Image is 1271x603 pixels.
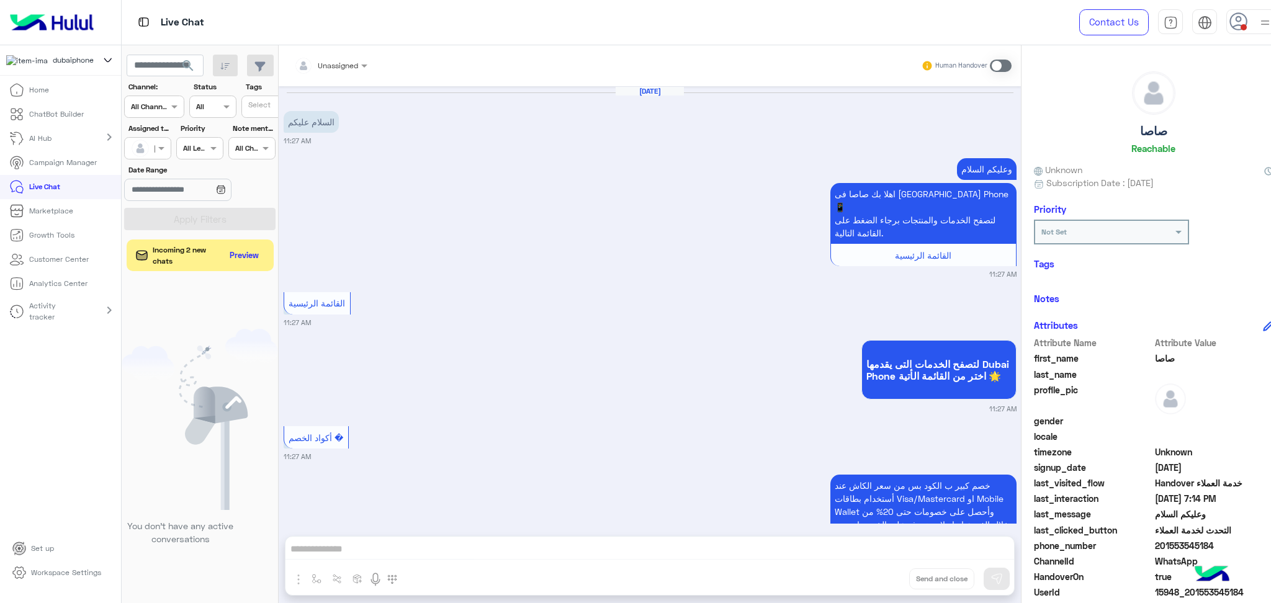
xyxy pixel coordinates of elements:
[616,87,684,96] h6: [DATE]
[1034,570,1152,583] span: HandoverOn
[1034,476,1152,489] span: last_visited_flow
[1034,336,1152,349] span: Attribute Name
[1034,383,1152,412] span: profile_pic
[29,205,73,217] p: Marketplace
[1190,553,1234,597] img: hulul-logo.png
[1034,319,1078,331] h6: Attributes
[122,519,239,546] p: You don’t have any active conversations
[284,318,311,328] small: 11:27 AM
[895,250,951,261] span: القائمة الرئيسية
[1034,524,1152,537] span: last_clicked_button
[1034,539,1152,552] span: phone_number
[102,303,117,318] mat-icon: chevron_right
[122,329,278,510] img: empty users
[1198,16,1212,30] img: tab
[1079,9,1149,35] a: Contact Us
[6,55,48,66] img: 1403182699927242
[1034,445,1152,458] span: timezone
[835,480,1009,543] span: خصم كبير ب الكود بس من سعر الكاش عند أستخدام بطاقات Visa/Mastercard او Mobile Wallet وأحصل على خص...
[1164,16,1178,30] img: tab
[935,61,987,71] small: Human Handover
[1155,383,1186,414] img: defaultAdmin.png
[181,58,195,73] span: search
[29,109,84,120] p: ChatBot Builder
[29,230,74,241] p: Growth Tools
[1131,143,1175,154] h6: Reachable
[124,208,276,230] button: Apply Filters
[1034,586,1152,599] span: UserId
[29,300,83,323] p: Activity tracker
[957,158,1017,180] p: 3/10/2025, 11:27 AM
[31,567,101,578] p: Workspace Settings
[1041,227,1067,236] b: Not Set
[102,130,117,145] mat-icon: chevron_right
[128,123,170,134] label: Assigned to:
[1034,492,1152,505] span: last_interaction
[989,404,1017,414] small: 11:27 AM
[29,254,89,265] p: Customer Center
[1034,203,1066,215] h6: Priority
[318,61,358,70] span: Unassigned
[1034,507,1152,520] span: last_message
[246,99,271,114] div: Select
[29,278,88,289] p: Analytics Center
[5,9,99,35] img: Logo
[830,183,1017,244] p: 3/10/2025, 11:27 AM
[29,181,60,192] p: Live Chat
[2,561,111,585] a: Workspace Settings
[29,133,52,144] p: AI Hub
[53,55,94,66] span: dubaiphone
[136,14,151,30] img: tab
[1140,124,1167,138] h5: صاصا
[1046,176,1154,189] span: Subscription Date : [DATE]
[225,246,264,264] button: Preview
[1034,163,1082,176] span: Unknown
[29,157,97,168] p: Campaign Manager
[866,358,1012,382] span: لتصفح الخدمات التى يقدمها Dubai Phone اختر من القائمة الأتية 🌟
[173,55,204,81] button: search
[1034,555,1152,568] span: ChannelId
[289,298,345,308] span: القائمة الرئيسية
[1158,9,1183,35] a: tab
[31,543,54,554] p: Set up
[1034,352,1152,365] span: first_name
[246,81,274,92] label: Tags
[289,432,343,443] span: أكواد الخصم �
[1034,293,1059,304] h6: Notes
[1034,461,1152,474] span: signup_date
[161,14,204,31] p: Live Chat
[284,111,339,133] p: 3/10/2025, 11:27 AM
[233,123,274,134] label: Note mentions
[284,452,311,462] small: 11:27 AM
[29,84,49,96] p: Home
[132,140,149,157] img: defaultAdmin.png
[153,244,220,267] span: Incoming 2 new chats
[1034,430,1152,443] span: locale
[989,269,1017,279] small: 11:27 AM
[1133,72,1175,114] img: defaultAdmin.png
[1034,414,1152,427] span: gender
[128,164,234,176] label: Date Range
[2,537,64,561] a: Set up
[830,475,1017,548] p: 3/10/2025, 11:27 AM
[909,568,974,589] button: Send and close
[1034,368,1152,381] span: last_name
[194,81,235,92] label: Status
[181,123,222,134] label: Priority
[284,136,311,146] small: 11:27 AM
[128,81,183,92] label: Channel:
